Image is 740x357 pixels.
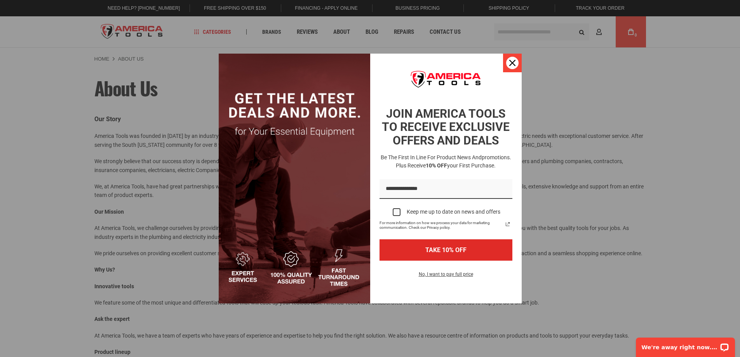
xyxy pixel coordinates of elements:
strong: JOIN AMERICA TOOLS TO RECEIVE EXCLUSIVE OFFERS AND DEALS [382,107,510,147]
a: Read our Privacy Policy [503,219,512,229]
svg: link icon [503,219,512,229]
button: TAKE 10% OFF [380,239,512,261]
iframe: LiveChat chat widget [631,333,740,357]
button: Close [503,54,522,72]
button: No, I want to pay full price [413,270,479,283]
strong: 10% OFF [426,162,447,169]
div: Keep me up to date on news and offers [407,209,500,215]
span: For more information on how we process your data for marketing communication. Check our Privacy p... [380,221,503,230]
svg: close icon [509,60,515,66]
input: Email field [380,179,512,199]
h3: Be the first in line for product news and [378,153,514,170]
